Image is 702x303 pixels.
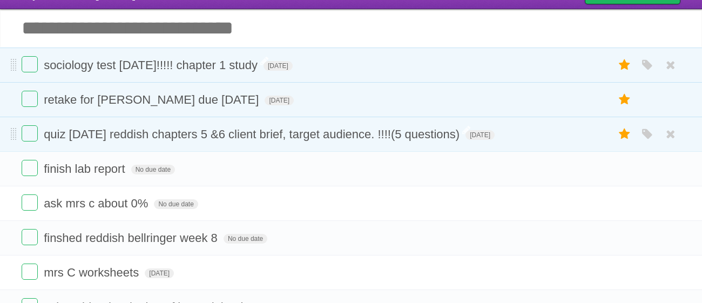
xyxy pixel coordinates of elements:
[154,199,198,209] span: No due date
[44,162,127,176] span: finish lab report
[131,165,175,174] span: No due date
[44,266,141,279] span: mrs C worksheets
[615,56,635,74] label: Star task
[44,93,261,106] span: retake for [PERSON_NAME] due [DATE]
[224,234,267,244] span: No due date
[22,264,38,280] label: Done
[22,160,38,176] label: Done
[22,125,38,142] label: Done
[264,61,293,71] span: [DATE]
[22,91,38,107] label: Done
[145,268,174,278] span: [DATE]
[44,197,151,210] span: ask mrs c about 0%
[265,96,294,105] span: [DATE]
[615,125,635,143] label: Star task
[615,91,635,109] label: Star task
[44,58,260,72] span: sociology test [DATE]!!!!! chapter 1 study
[44,231,220,245] span: finshed reddish bellringer week 8
[465,130,495,140] span: [DATE]
[22,194,38,211] label: Done
[44,127,462,141] span: quiz [DATE] reddish chapters 5 &6 client brief, target audience. !!!!(5 questions)
[22,229,38,245] label: Done
[22,56,38,72] label: Done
